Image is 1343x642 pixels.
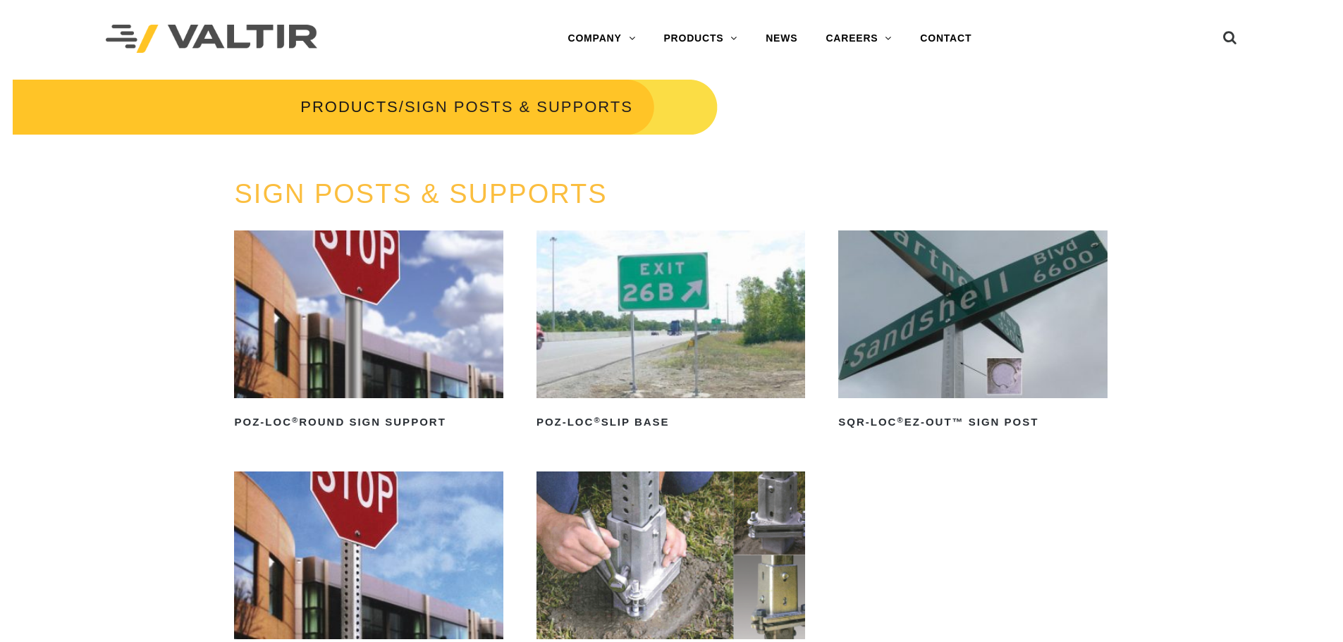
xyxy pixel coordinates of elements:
[234,411,503,433] h2: POZ-LOC Round Sign Support
[234,230,503,433] a: POZ-LOC®Round Sign Support
[536,230,805,433] a: POZ-LOC®Slip Base
[838,411,1107,433] h2: SQR-LOC EZ-Out™ Sign Post
[649,25,752,53] a: PRODUCTS
[106,25,317,54] img: Valtir
[536,411,805,433] h2: POZ-LOC Slip Base
[897,416,904,424] sup: ®
[838,230,1107,433] a: SQR-LOC®EZ-Out™ Sign Post
[906,25,986,53] a: CONTACT
[752,25,811,53] a: NEWS
[405,98,633,116] span: SIGN POSTS & SUPPORTS
[553,25,649,53] a: COMPANY
[292,416,299,424] sup: ®
[300,98,398,116] a: PRODUCTS
[594,416,601,424] sup: ®
[811,25,906,53] a: CAREERS
[234,179,607,209] a: SIGN POSTS & SUPPORTS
